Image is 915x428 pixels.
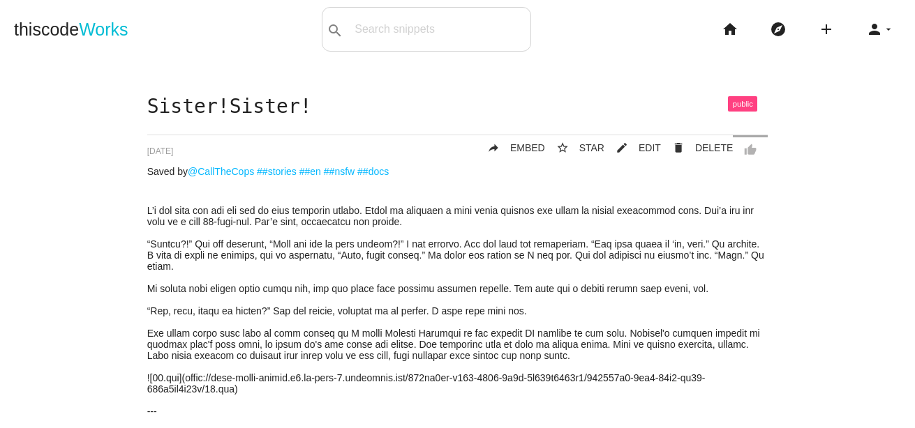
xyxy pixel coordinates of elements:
[147,146,174,156] span: [DATE]
[604,135,661,160] a: mode_editEDIT
[695,142,733,153] span: DELETE
[770,7,787,52] i: explore
[348,15,530,44] input: Search snippets
[487,135,500,160] i: reply
[327,8,343,53] i: search
[476,135,545,160] a: replyEMBED
[722,7,738,52] i: home
[299,166,321,177] a: ##en
[147,166,768,177] p: Saved by
[257,166,297,177] a: ##stories
[616,135,628,160] i: mode_edit
[556,135,569,160] i: star_border
[14,7,128,52] a: thiscodeWorks
[357,166,389,177] a: ##docs
[818,7,835,52] i: add
[510,142,545,153] span: EMBED
[322,8,348,51] button: search
[672,135,685,160] i: delete
[79,20,128,39] span: Works
[324,166,355,177] a: ##nsfw
[147,96,768,118] h1: Sister!Sister!
[639,142,661,153] span: EDIT
[188,166,254,177] a: @CallTheCops
[883,7,894,52] i: arrow_drop_down
[579,142,604,153] span: STAR
[661,135,733,160] a: Delete Post
[545,135,604,160] button: star_borderSTAR
[866,7,883,52] i: person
